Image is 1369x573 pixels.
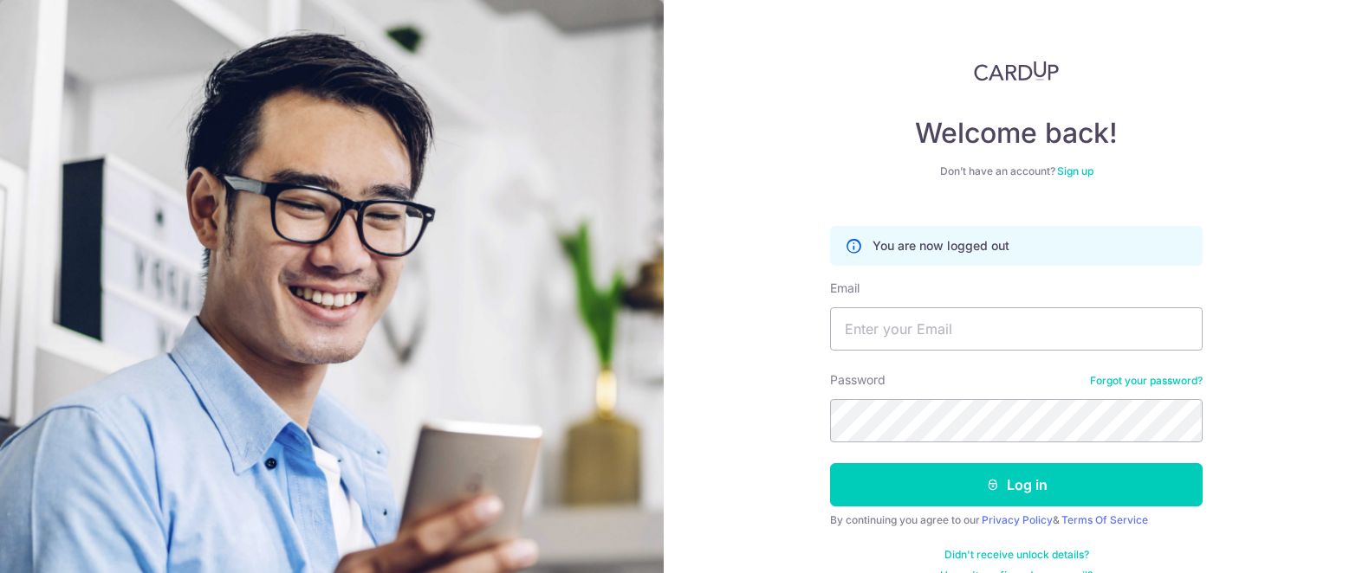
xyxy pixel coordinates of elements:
[830,513,1203,527] div: By continuing you agree to our &
[1090,374,1203,388] a: Forgot your password?
[830,280,860,297] label: Email
[1061,513,1148,526] a: Terms Of Service
[944,548,1089,562] a: Didn't receive unlock details?
[830,164,1203,178] div: Don’t have an account?
[873,237,1009,254] p: You are now logged out
[974,61,1059,81] img: CardUp Logo
[830,371,886,389] label: Password
[1057,164,1093,177] a: Sign up
[830,463,1203,506] button: Log in
[830,307,1203,351] input: Enter your Email
[830,116,1203,151] h4: Welcome back!
[982,513,1053,526] a: Privacy Policy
